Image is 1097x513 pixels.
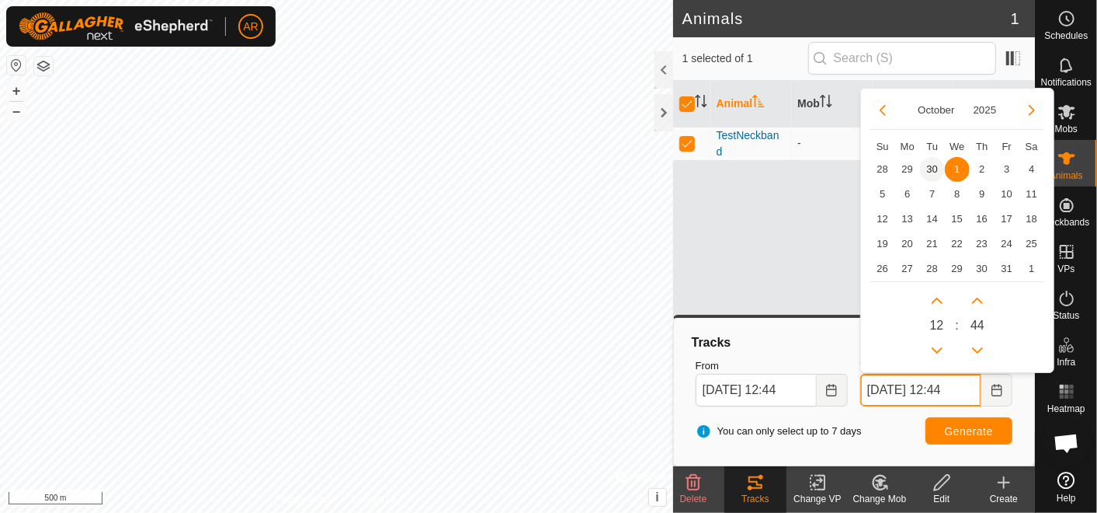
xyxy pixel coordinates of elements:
span: Tu [927,141,939,152]
button: Choose Month [911,101,960,119]
td: 23 [970,232,995,256]
th: Animal [710,81,792,127]
th: Last Updated [953,81,1035,127]
a: Contact Us [352,493,397,507]
span: Schedules [1044,31,1088,40]
img: Gallagher Logo [19,12,213,40]
span: VPs [1057,264,1074,274]
td: 6 [895,182,920,207]
td: 11 [1019,182,1044,207]
div: Tracks [724,492,786,506]
td: 27 [895,256,920,281]
button: Reset Map [7,56,26,75]
span: Animals [1050,171,1083,180]
td: 1 [1019,256,1044,281]
p-button: Next Minute [965,288,990,313]
td: 22 [945,232,970,256]
span: Mobs [1055,124,1078,134]
span: Notifications [1041,78,1092,87]
td: 16 [970,207,995,232]
button: Choose Year [967,101,1003,119]
span: 28 [920,256,945,281]
td: 7 [920,182,945,207]
td: 29 [945,256,970,281]
td: 29 [895,157,920,182]
span: i [655,490,658,504]
span: 12 [930,316,944,335]
td: 21 [920,232,945,256]
input: Search (S) [808,42,996,75]
button: Next Month [1019,98,1044,123]
span: 25 [1019,232,1044,256]
span: Fr [1002,141,1012,152]
p-button: Previous Minute [965,338,990,363]
span: Status [1053,311,1079,320]
span: We [949,141,964,152]
td: 26 [870,256,895,281]
span: Delete [680,494,707,504]
td: 1 [945,157,970,182]
span: 44 [970,316,984,335]
td: 17 [995,207,1019,232]
span: TestNeckband [717,127,786,160]
td: 13 [895,207,920,232]
p-button: Previous Hour [925,338,949,363]
div: Change Mob [849,492,911,506]
span: Th [976,141,988,152]
button: i [649,489,666,506]
div: Tracks [689,333,1019,352]
span: 1 selected of 1 [682,51,808,67]
p-sorticon: Activate to sort [752,97,765,110]
td: 9 [970,182,995,207]
button: Choose Date [981,374,1012,407]
button: – [7,102,26,120]
td: 24 [995,232,1019,256]
td: 31 [995,256,1019,281]
td: 12 [870,207,895,232]
td: 8 [945,182,970,207]
div: Create [973,492,1035,506]
td: 19 [870,232,895,256]
td: 4 [1019,157,1044,182]
span: 1 [1011,7,1019,30]
span: Generate [945,425,993,438]
td: 5 [870,182,895,207]
p-sorticon: Activate to sort [820,97,832,110]
button: Previous Month [870,98,895,123]
span: Neckbands [1043,218,1089,227]
td: 18 [1019,207,1044,232]
label: From [696,358,848,374]
span: 14 [920,207,945,232]
h2: Animals [682,9,1011,28]
td: 20 [895,232,920,256]
span: Su [877,141,889,152]
span: Mo [901,141,915,152]
span: 30 [920,157,945,182]
td: 2 [970,157,995,182]
td: 28 [870,157,895,182]
span: Help [1057,494,1076,503]
th: VP [873,81,954,127]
